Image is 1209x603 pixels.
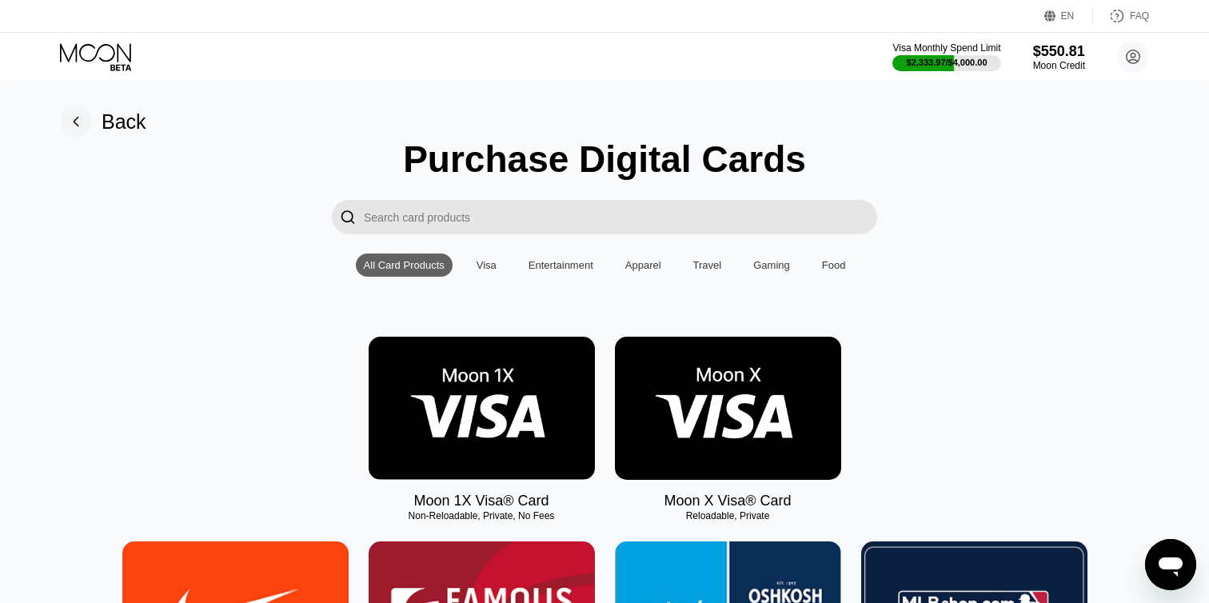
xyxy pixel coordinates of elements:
[469,254,505,277] div: Visa
[369,510,595,521] div: Non-Reloadable, Private, No Fees
[907,58,988,67] div: $2,333.97 / $4,000.00
[1033,43,1085,71] div: $550.81Moon Credit
[615,510,841,521] div: Reloadable, Private
[1033,60,1085,71] div: Moon Credit
[745,254,798,277] div: Gaming
[625,259,661,271] div: Apparel
[356,254,453,277] div: All Card Products
[102,110,146,134] div: Back
[332,200,364,234] div: 
[685,254,730,277] div: Travel
[364,259,445,271] div: All Card Products
[1033,43,1085,60] div: $550.81
[1044,8,1093,24] div: EN
[340,208,356,226] div: 
[403,138,806,181] div: Purchase Digital Cards
[529,259,593,271] div: Entertainment
[1061,10,1075,22] div: EN
[892,42,1000,71] div: Visa Monthly Spend Limit$2,333.97/$4,000.00
[1130,10,1149,22] div: FAQ
[664,493,791,509] div: Moon X Visa® Card
[60,106,146,138] div: Back
[364,200,877,234] input: Search card products
[617,254,669,277] div: Apparel
[892,42,1000,54] div: Visa Monthly Spend Limit
[753,259,790,271] div: Gaming
[1145,539,1196,590] iframe: Кнопка, открывающая окно обмена сообщениями; идет разговор
[814,254,854,277] div: Food
[693,259,722,271] div: Travel
[822,259,846,271] div: Food
[413,493,549,509] div: Moon 1X Visa® Card
[521,254,601,277] div: Entertainment
[1093,8,1149,24] div: FAQ
[477,259,497,271] div: Visa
